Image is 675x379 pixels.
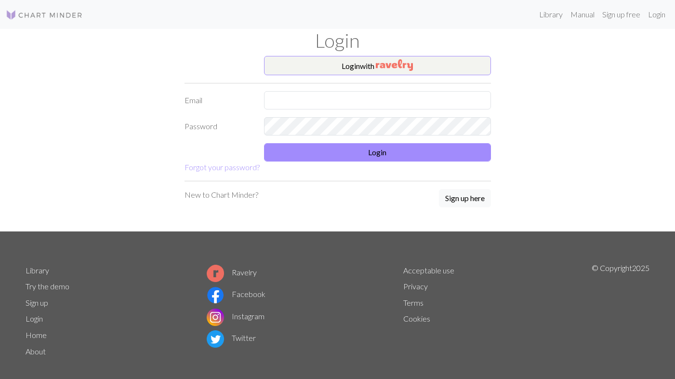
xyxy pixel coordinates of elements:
[644,5,669,24] a: Login
[403,298,424,307] a: Terms
[179,117,258,135] label: Password
[20,29,656,52] h1: Login
[207,330,224,348] img: Twitter logo
[592,262,649,360] p: © Copyright 2025
[207,311,265,321] a: Instagram
[439,189,491,207] button: Sign up here
[185,189,258,201] p: New to Chart Minder?
[376,59,413,71] img: Ravelry
[207,265,224,282] img: Ravelry logo
[403,314,430,323] a: Cookies
[403,282,428,291] a: Privacy
[264,143,491,162] button: Login
[567,5,598,24] a: Manual
[403,266,454,275] a: Acceptable use
[207,286,224,304] img: Facebook logo
[6,9,83,21] img: Logo
[439,189,491,208] a: Sign up here
[26,282,69,291] a: Try the demo
[207,309,224,326] img: Instagram logo
[207,289,265,298] a: Facebook
[179,91,258,109] label: Email
[185,162,260,172] a: Forgot your password?
[26,298,48,307] a: Sign up
[207,333,256,342] a: Twitter
[26,347,46,356] a: About
[26,330,47,339] a: Home
[535,5,567,24] a: Library
[264,56,491,75] button: Loginwith
[207,268,257,277] a: Ravelry
[26,266,49,275] a: Library
[26,314,43,323] a: Login
[598,5,644,24] a: Sign up free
